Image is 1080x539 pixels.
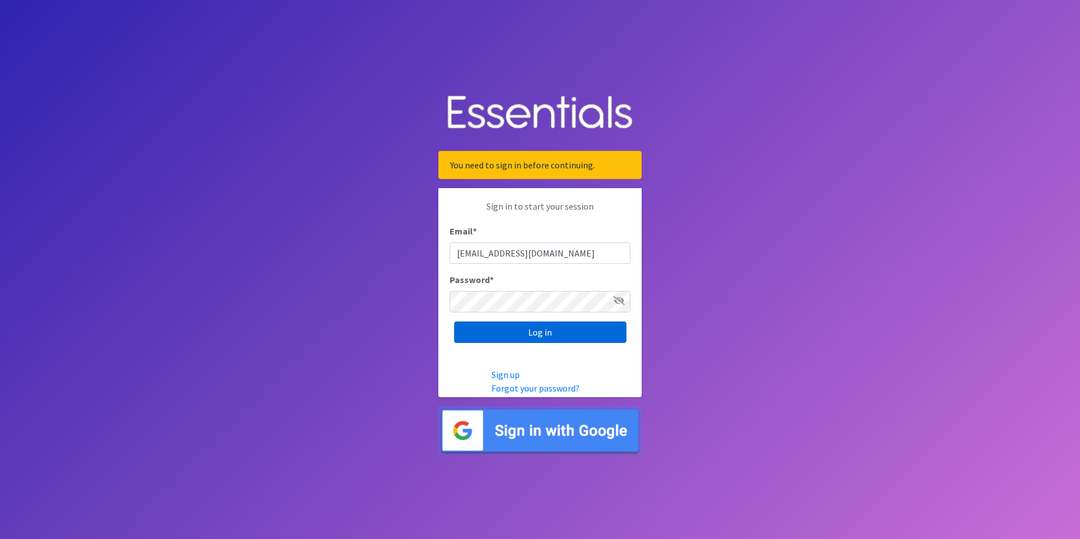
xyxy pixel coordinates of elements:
a: Sign up [491,369,520,380]
abbr: required [473,225,477,237]
p: Sign in to start your session [450,199,630,224]
label: Password [450,273,494,286]
a: Forgot your password? [491,382,580,394]
img: Sign in with Google [438,406,642,455]
img: Human Essentials [438,84,642,142]
abbr: required [490,274,494,285]
input: Log in [454,321,626,343]
div: You need to sign in before continuing. [438,151,642,179]
label: Email [450,224,477,238]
